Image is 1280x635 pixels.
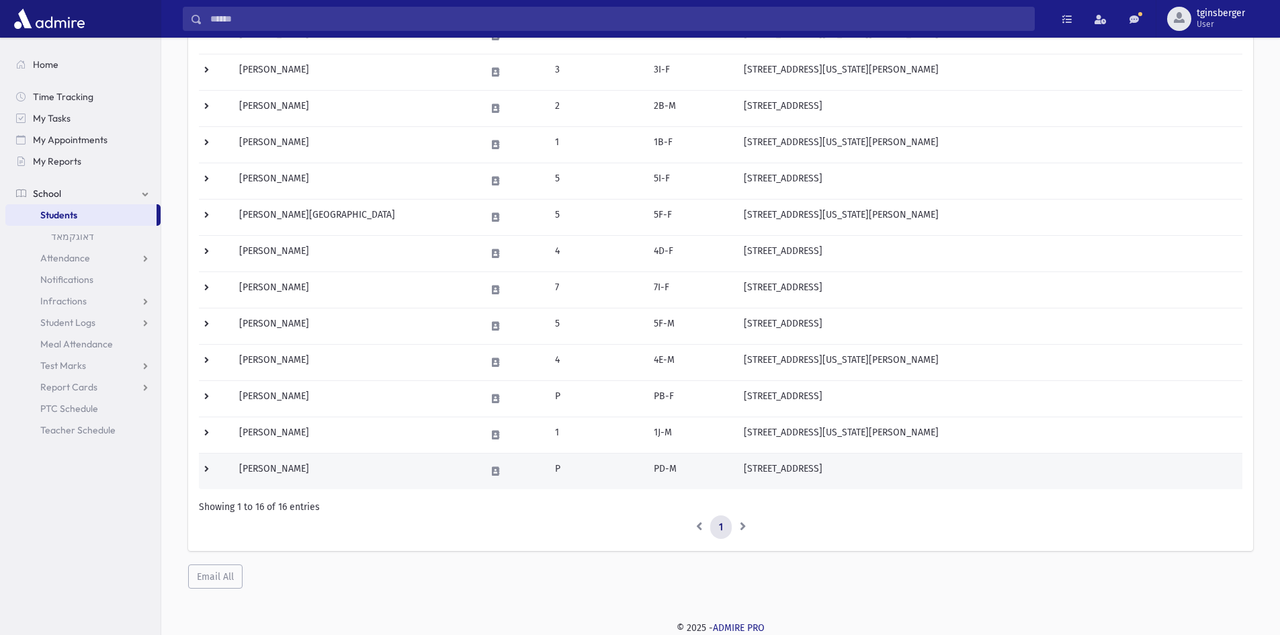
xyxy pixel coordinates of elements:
[5,183,161,204] a: School
[33,112,71,124] span: My Tasks
[5,269,161,290] a: Notifications
[40,381,97,393] span: Report Cards
[5,290,161,312] a: Infractions
[5,151,161,172] a: My Reports
[646,308,736,344] td: 5F-M
[5,108,161,129] a: My Tasks
[231,344,478,380] td: [PERSON_NAME]
[202,7,1034,31] input: Search
[33,134,108,146] span: My Appointments
[547,344,646,380] td: 4
[231,163,478,199] td: [PERSON_NAME]
[5,333,161,355] a: Meal Attendance
[11,5,88,32] img: AdmirePro
[5,376,161,398] a: Report Cards
[33,155,81,167] span: My Reports
[547,453,646,489] td: P
[736,90,1242,126] td: [STREET_ADDRESS]
[40,338,113,350] span: Meal Attendance
[33,58,58,71] span: Home
[231,90,478,126] td: [PERSON_NAME]
[40,209,77,221] span: Students
[5,226,161,247] a: דאוגקמאד
[5,54,161,75] a: Home
[646,199,736,235] td: 5F-F
[736,54,1242,90] td: [STREET_ADDRESS][US_STATE][PERSON_NAME]
[231,453,478,489] td: [PERSON_NAME]
[736,308,1242,344] td: [STREET_ADDRESS]
[40,424,116,436] span: Teacher Schedule
[33,187,61,200] span: School
[646,380,736,417] td: PB-F
[547,417,646,453] td: 1
[231,199,478,235] td: [PERSON_NAME][GEOGRAPHIC_DATA]
[736,126,1242,163] td: [STREET_ADDRESS][US_STATE][PERSON_NAME]
[40,252,90,264] span: Attendance
[40,273,93,286] span: Notifications
[5,129,161,151] a: My Appointments
[736,235,1242,271] td: [STREET_ADDRESS]
[736,199,1242,235] td: [STREET_ADDRESS][US_STATE][PERSON_NAME]
[646,453,736,489] td: PD-M
[40,316,95,329] span: Student Logs
[646,417,736,453] td: 1J-M
[547,90,646,126] td: 2
[5,398,161,419] a: PTC Schedule
[1197,19,1245,30] span: User
[736,344,1242,380] td: [STREET_ADDRESS][US_STATE][PERSON_NAME]
[547,163,646,199] td: 5
[5,355,161,376] a: Test Marks
[547,54,646,90] td: 3
[231,235,478,271] td: [PERSON_NAME]
[5,86,161,108] a: Time Tracking
[646,54,736,90] td: 3I-F
[1197,8,1245,19] span: tginsberger
[231,308,478,344] td: [PERSON_NAME]
[5,247,161,269] a: Attendance
[646,271,736,308] td: 7I-F
[646,344,736,380] td: 4E-M
[547,380,646,417] td: P
[736,163,1242,199] td: [STREET_ADDRESS]
[646,90,736,126] td: 2B-M
[736,453,1242,489] td: [STREET_ADDRESS]
[231,380,478,417] td: [PERSON_NAME]
[183,621,1258,635] div: © 2025 -
[547,235,646,271] td: 4
[547,126,646,163] td: 1
[231,417,478,453] td: [PERSON_NAME]
[5,312,161,333] a: Student Logs
[199,500,1242,514] div: Showing 1 to 16 of 16 entries
[646,235,736,271] td: 4D-F
[736,271,1242,308] td: [STREET_ADDRESS]
[231,271,478,308] td: [PERSON_NAME]
[231,54,478,90] td: [PERSON_NAME]
[188,564,243,589] button: Email All
[713,622,765,634] a: ADMIRE PRO
[736,417,1242,453] td: [STREET_ADDRESS][US_STATE][PERSON_NAME]
[547,199,646,235] td: 5
[646,163,736,199] td: 5I-F
[547,308,646,344] td: 5
[710,515,732,540] a: 1
[736,380,1242,417] td: [STREET_ADDRESS]
[646,126,736,163] td: 1B-F
[5,419,161,441] a: Teacher Schedule
[547,271,646,308] td: 7
[40,403,98,415] span: PTC Schedule
[40,295,87,307] span: Infractions
[40,359,86,372] span: Test Marks
[5,204,157,226] a: Students
[231,126,478,163] td: [PERSON_NAME]
[33,91,93,103] span: Time Tracking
